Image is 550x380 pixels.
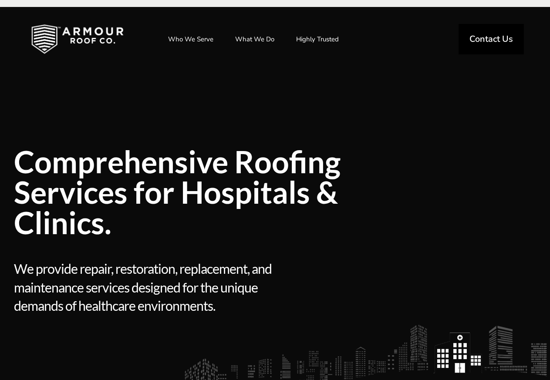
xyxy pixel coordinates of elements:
span: We provide repair, restoration, replacement, and maintenance services designed for the unique dem... [14,259,272,315]
a: Who We Serve [159,28,222,50]
img: Industrial and Commercial Roofing Company | Armour Roof Co. [17,17,138,61]
a: What We Do [226,28,283,50]
a: Contact Us [459,24,524,54]
span: Contact Us [469,35,513,44]
span: Comprehensive Roofing Services for Hospitals & Clinics. [14,146,402,238]
a: Highly Trusted [287,28,348,50]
